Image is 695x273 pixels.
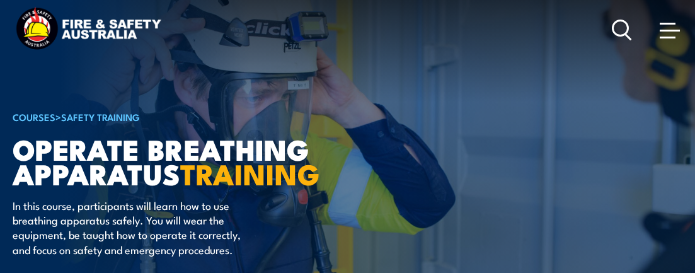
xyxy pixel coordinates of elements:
a: Safety Training [61,110,140,124]
strong: TRAINING [180,151,320,195]
p: In this course, participants will learn how to use breathing apparatus safely. You will wear the ... [13,198,243,257]
h1: Operate Breathing Apparatus [13,136,324,185]
a: COURSES [13,110,55,124]
h6: > [13,109,324,124]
